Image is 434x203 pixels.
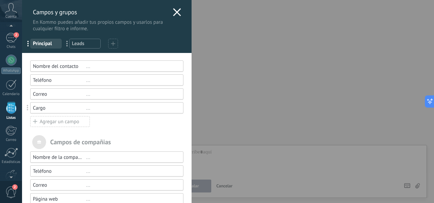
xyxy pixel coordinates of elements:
[62,38,76,49] span: ...
[86,105,177,111] div: ...
[33,19,170,32] p: En Kommo puedes añadir tus propios campos y usarlos para cualquier filtro e informe.
[33,182,86,188] div: Correo
[86,182,177,188] div: ...
[33,40,59,47] span: Principal
[86,63,177,70] div: ...
[33,196,86,202] div: Página web
[86,154,177,161] div: ...
[23,38,37,49] span: ...
[86,196,177,202] div: ...
[30,135,183,149] div: Campos de compañias
[33,105,86,111] div: Cargo
[30,116,90,127] div: Agregar un campo
[33,8,170,16] h3: Campos y grupos
[86,168,177,174] div: ...
[33,168,86,174] div: Teléfono
[86,77,177,84] div: ...
[86,91,177,97] div: ...
[33,63,86,70] div: Nombre del contacto
[33,91,86,97] div: Correo
[72,40,98,47] span: Leads
[33,154,86,161] div: Nombre de la compañía
[33,77,86,84] div: Teléfono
